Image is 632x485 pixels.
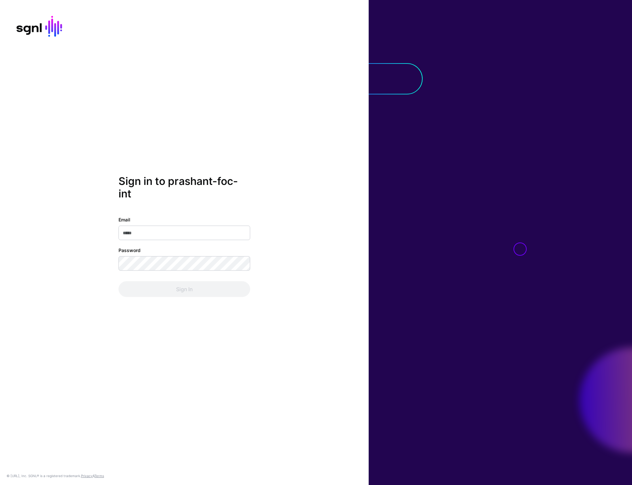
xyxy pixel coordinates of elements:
[94,474,104,478] a: Terms
[118,175,250,200] h2: Sign in to prashant-foc-int
[81,474,93,478] a: Privacy
[118,246,141,253] label: Password
[7,473,104,478] div: © [URL], Inc. SGNL® is a registered trademark. &
[118,216,130,223] label: Email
